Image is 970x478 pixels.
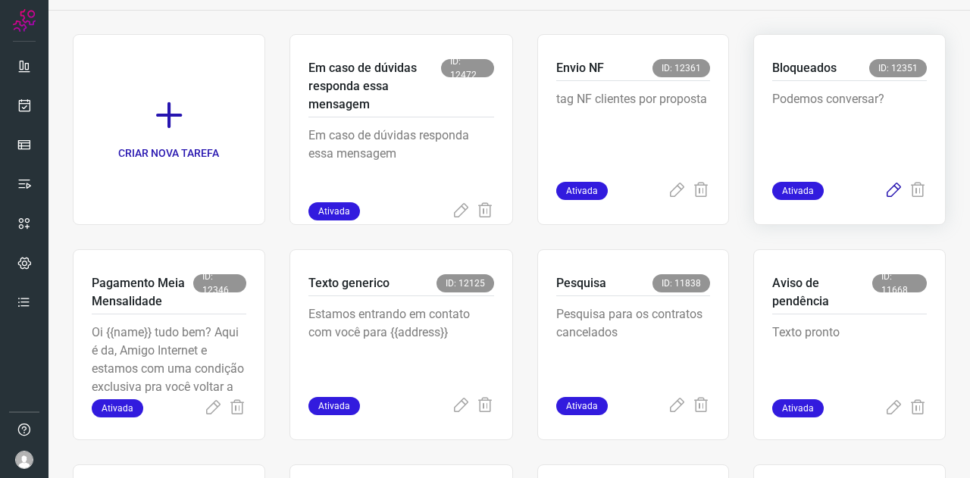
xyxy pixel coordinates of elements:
[556,59,604,77] p: Envio NF
[15,451,33,469] img: avatar-user-boy.jpg
[772,182,824,200] span: Ativada
[308,202,360,220] span: Ativada
[556,397,608,415] span: Ativada
[118,145,219,161] p: CRIAR NOVA TAREFA
[872,274,927,292] span: ID: 11668
[556,90,711,166] p: tag NF clientes por proposta
[308,127,494,202] p: Em caso de dúvidas responda essa mensagem
[308,274,390,292] p: Texto generico
[308,305,494,381] p: Estamos entrando em contato com você para {{address}}
[436,274,494,292] span: ID: 12125
[308,397,360,415] span: Ativada
[652,274,710,292] span: ID: 11838
[193,274,246,292] span: ID: 12346
[13,9,36,32] img: Logo
[772,323,927,399] p: Texto pronto
[92,399,143,417] span: Ativada
[308,59,441,114] p: Em caso de dúvidas responda essa mensagem
[869,59,927,77] span: ID: 12351
[652,59,710,77] span: ID: 12361
[441,59,494,77] span: ID: 12472
[73,34,265,225] a: CRIAR NOVA TAREFA
[772,399,824,417] span: Ativada
[92,323,246,399] p: Oi {{name}} tudo bem? Aqui é da, Amigo Internet e estamos com uma condição exclusiva pra você vol...
[772,274,871,311] p: Aviso de pendência
[772,59,837,77] p: Bloqueados
[556,305,711,381] p: Pesquisa para os contratos cancelados
[556,274,606,292] p: Pesquisa
[556,182,608,200] span: Ativada
[772,90,927,166] p: Podemos conversar?
[92,274,193,311] p: Pagamento Meia Mensalidade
